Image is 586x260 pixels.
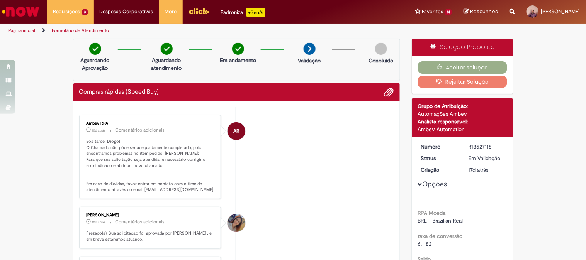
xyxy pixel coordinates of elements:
[415,143,463,150] dt: Número
[89,43,101,55] img: check-circle-green.png
[469,166,489,173] span: 17d atrás
[6,24,385,38] ul: Trilhas de página
[92,128,106,133] time: 19/09/2025 15:34:47
[52,27,109,34] a: Formulário de Atendimento
[116,127,165,133] small: Comentários adicionais
[470,8,498,15] span: Rascunhos
[116,219,165,225] small: Comentários adicionais
[220,56,256,64] p: Em andamento
[228,122,245,140] div: Ambev RPA
[1,4,41,19] img: ServiceNow
[92,128,106,133] span: 10d atrás
[76,56,114,72] p: Aguardando Aprovação
[418,125,507,133] div: Ambev Automation
[87,213,215,218] div: [PERSON_NAME]
[87,138,215,193] p: Boa tarde, Diogo! O Chamado não pôde ser adequadamente completado, pois encontramos problemas no ...
[418,102,507,110] div: Grupo de Atribuição:
[233,122,239,140] span: AR
[418,240,432,247] span: 6.1182
[418,233,463,240] b: taxa de conversão
[464,8,498,15] a: Rascunhos
[246,8,265,17] p: +GenAi
[87,230,215,242] p: Prezado(a), Sua solicitação foi aprovada por [PERSON_NAME] , e em breve estaremos atuando.
[304,43,316,55] img: arrow-next.png
[469,154,504,162] div: Em Validação
[415,154,463,162] dt: Status
[422,8,443,15] span: Favoritos
[418,217,463,224] span: BRL - Brazilian Real
[189,5,209,17] img: click_logo_yellow_360x200.png
[92,220,106,225] span: 10d atrás
[232,43,244,55] img: check-circle-green.png
[418,118,507,125] div: Analista responsável:
[82,9,88,15] span: 3
[541,8,580,15] span: [PERSON_NAME]
[8,27,35,34] a: Página inicial
[418,110,507,118] div: Automações Ambev
[369,57,393,64] p: Concluído
[375,43,387,55] img: img-circle-grey.png
[100,8,153,15] span: Despesas Corporativas
[418,61,507,74] button: Aceitar solução
[445,9,452,15] span: 14
[92,220,106,225] time: 19/09/2025 15:06:26
[469,166,489,173] time: 12/09/2025 11:04:43
[384,87,394,97] button: Adicionar anexos
[79,89,159,96] h2: Compras rápidas (Speed Buy) Histórico de tíquete
[165,8,177,15] span: More
[469,143,504,150] div: R13527118
[418,76,507,88] button: Rejeitar Solução
[469,166,504,174] div: 12/09/2025 11:04:43
[415,166,463,174] dt: Criação
[418,209,446,216] b: RPA Moeda
[228,214,245,232] div: Lutiele De Souza Medeiros
[412,39,513,56] div: Solução Proposta
[221,8,265,17] div: Padroniza
[53,8,80,15] span: Requisições
[87,121,215,126] div: Ambev RPA
[161,43,173,55] img: check-circle-green.png
[148,56,185,72] p: Aguardando atendimento
[298,57,321,64] p: Validação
